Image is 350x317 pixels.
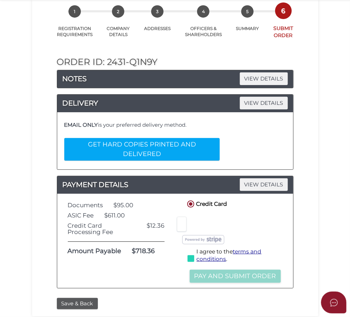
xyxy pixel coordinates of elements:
[188,248,281,257] label: I agree to the .
[186,199,227,208] label: Credit Card
[63,222,142,235] div: Credit Card Processing Fee
[64,122,221,128] h4: is your preferred delivery method.
[229,13,266,31] a: 5SUMMARY
[57,97,293,109] h4: DELIVERY
[240,72,288,85] span: VIEW DETAILS
[240,97,288,109] span: VIEW DETAILS
[100,13,137,37] a: 2COMPANY DETAILS
[57,298,98,310] button: Save & Back
[63,248,127,255] div: Amount Payable
[108,202,139,209] div: $95.00
[137,13,178,31] a: 3ADDRESSES
[64,121,98,128] b: EMAIL ONLY
[69,5,81,18] span: 1
[57,57,293,67] h2: Order ID: 2431-Q1N9y
[178,13,229,37] a: 4OFFICERS & SHAREHOLDERS
[190,270,281,283] button: Pay and Submit Order
[57,179,293,190] h4: PAYMENT DETAILS
[321,292,346,313] button: Open asap
[266,12,301,39] a: 6SUBMIT ORDER
[197,248,262,262] a: terms and conditions
[151,5,164,18] span: 3
[182,221,182,227] iframe: Secure card payment input frame
[99,212,130,219] div: $611.00
[241,5,254,18] span: 5
[63,212,99,219] div: ASIC Fee
[64,138,220,161] button: GET HARD COPIES PRINTED AND DELIVERED
[57,73,293,84] h4: NOTES
[197,5,209,18] span: 4
[127,248,160,255] div: $718.36
[63,202,108,209] div: Documents
[182,235,224,244] img: stripe.png
[240,178,288,191] span: VIEW DETAILS
[50,13,100,37] a: 1REGISTRATION REQUIREMENTS
[57,97,293,109] a: DELIVERYVIEW DETAILS
[57,179,293,190] a: PAYMENT DETAILSVIEW DETAILS
[112,5,124,18] span: 2
[277,5,290,17] span: 6
[57,73,293,84] a: NOTESVIEW DETAILS
[142,222,170,235] div: $12.36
